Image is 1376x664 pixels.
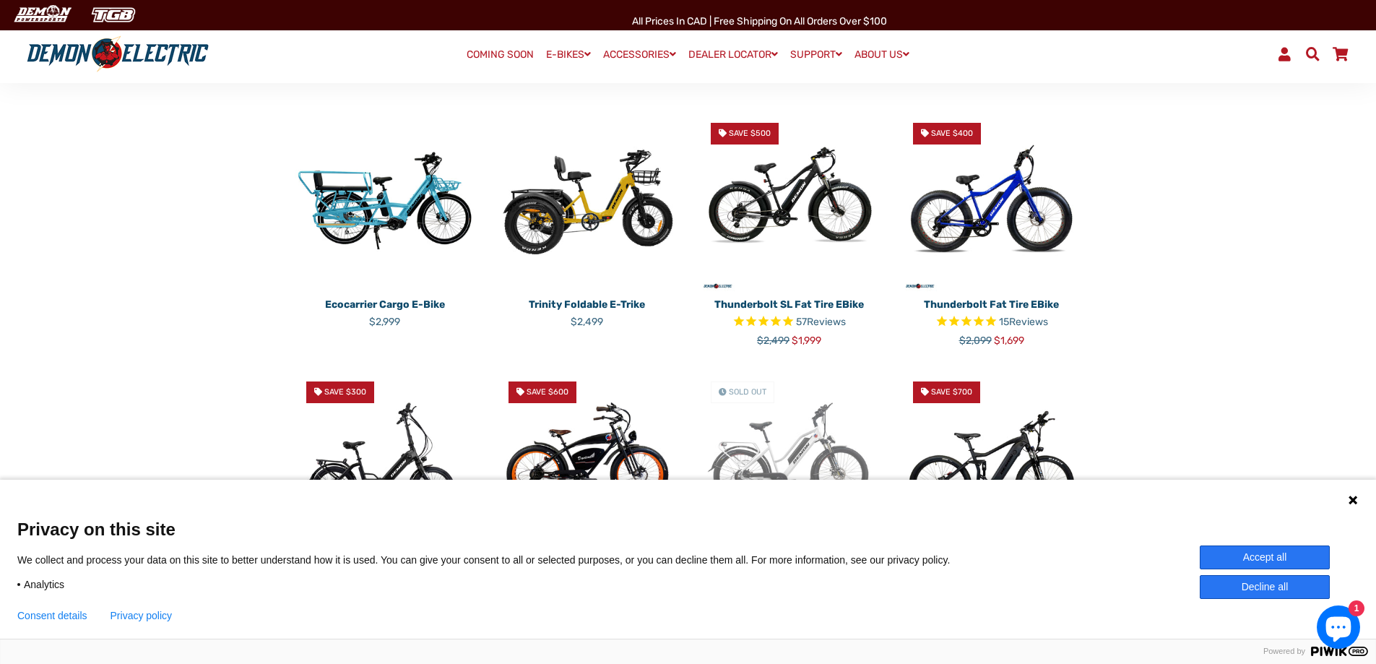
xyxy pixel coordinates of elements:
a: Thunderbolt Fat Tire eBike - Demon Electric Save $400 [901,111,1082,292]
span: Analytics [24,578,64,591]
img: Ecocarrier Cargo E-Bike [295,111,475,292]
span: Save $500 [729,129,771,138]
span: $2,999 [369,316,400,328]
button: Decline all [1200,575,1330,599]
span: Rated 4.8 out of 5 stars 15 reviews [901,314,1082,331]
img: Demon Electric logo [22,35,214,73]
a: Trinity Foldable E-Trike $2,499 [497,292,678,329]
p: We collect and process your data on this site to better understand how it is used. You can give y... [17,553,972,566]
img: Trinity Foldable E-Trike [497,111,678,292]
span: $2,499 [757,335,789,347]
img: Demon Electric [7,3,77,27]
span: Save $300 [324,387,366,397]
img: Thunderbolt Fat Tire eBike - Demon Electric [901,111,1082,292]
a: Thunderbolt SL Fat Tire eBike - Demon Electric Save $500 [699,111,880,292]
span: Reviews [1009,316,1048,328]
img: Davient Cruiser eBike - Demon Electric [497,370,678,551]
p: Trinity Foldable E-Trike [497,297,678,312]
a: Thunderbolt Fat Tire eBike Rated 4.8 out of 5 stars 15 reviews $2,099 $1,699 [901,292,1082,348]
a: Privacy policy [111,610,173,621]
inbox-online-store-chat: Shopify online store chat [1312,605,1364,652]
a: DEALER LOCATOR [683,44,783,65]
a: ACCESSORIES [598,44,681,65]
a: SUPPORT [785,44,847,65]
p: Thunderbolt Fat Tire eBike [901,297,1082,312]
img: Escape Commuter eBike - Demon Electric [699,370,880,551]
a: Ecocarrier Cargo E-Bike $2,999 [295,292,475,329]
span: Save $400 [931,129,973,138]
span: Privacy on this site [17,519,1359,540]
span: Rated 4.9 out of 5 stars 57 reviews [699,314,880,331]
a: Outlaw Mountain eBike - Demon Electric Save $700 [901,370,1082,551]
span: 57 reviews [796,316,846,328]
span: $2,099 [959,335,992,347]
p: Thunderbolt SL Fat Tire eBike [699,297,880,312]
span: $1,999 [792,335,821,347]
span: Save $600 [527,387,568,397]
a: Davient Cruiser eBike - Demon Electric Save $600 [497,370,678,551]
img: TGB Canada [84,3,143,27]
button: Accept all [1200,546,1330,569]
span: Powered by [1258,647,1311,656]
span: Reviews [807,316,846,328]
span: $1,699 [994,335,1024,347]
button: Consent details [17,610,87,621]
a: COMING SOON [462,45,539,65]
span: 15 reviews [999,316,1048,328]
span: Sold Out [729,387,766,397]
span: Save $700 [931,387,972,397]
p: Ecocarrier Cargo E-Bike [295,297,475,312]
a: Escape Commuter eBike - Demon Electric Sold Out [699,370,880,551]
a: Rebel Folding eBike - Demon Electric Save $300 [295,370,475,551]
a: ABOUT US [849,44,914,65]
a: E-BIKES [541,44,596,65]
img: Rebel Folding eBike - Demon Electric [295,370,475,551]
a: Thunderbolt SL Fat Tire eBike Rated 4.9 out of 5 stars 57 reviews $2,499 $1,999 [699,292,880,348]
span: All Prices in CAD | Free shipping on all orders over $100 [632,15,887,27]
img: Thunderbolt SL Fat Tire eBike - Demon Electric [699,111,880,292]
span: $2,499 [571,316,603,328]
img: Outlaw Mountain eBike - Demon Electric [901,370,1082,551]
